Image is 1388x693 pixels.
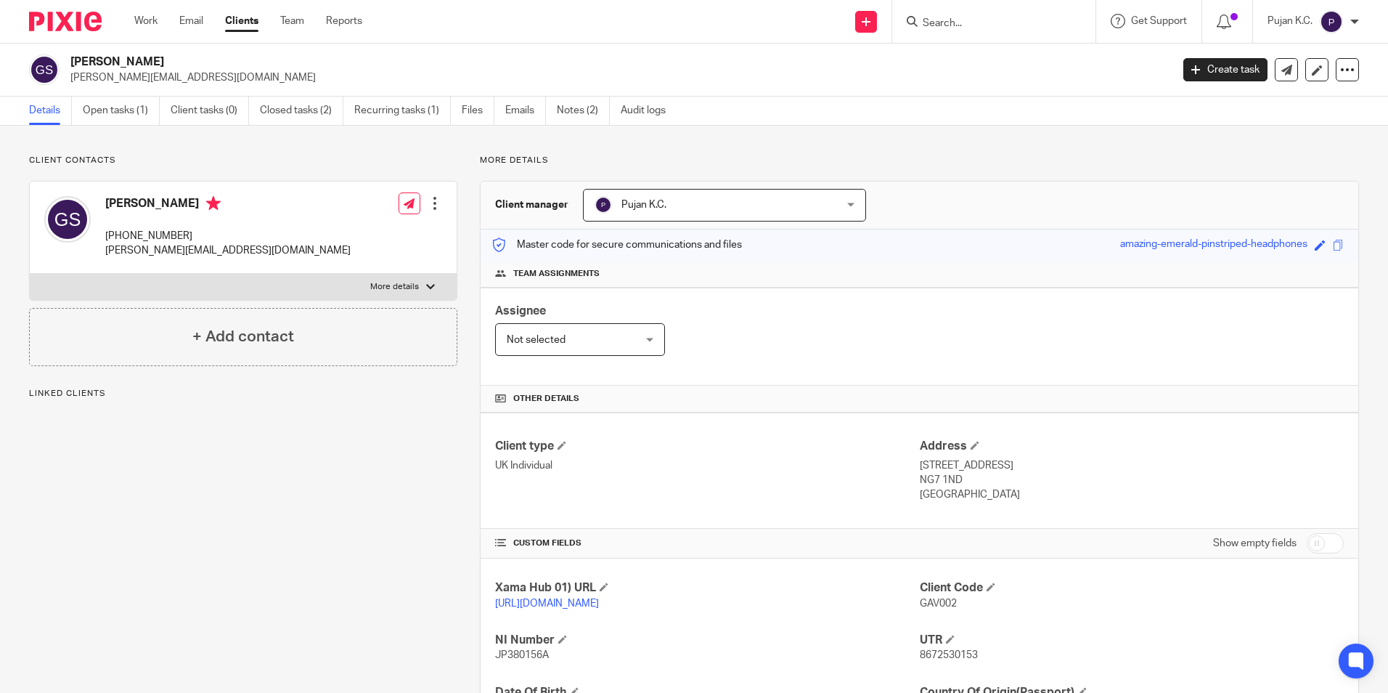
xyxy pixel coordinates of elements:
[29,388,457,400] p: Linked clients
[192,325,294,348] h4: + Add contact
[495,599,599,609] a: [URL][DOMAIN_NAME]
[621,97,677,125] a: Audit logs
[44,196,91,243] img: svg%3E
[920,439,1344,454] h4: Address
[70,70,1162,85] p: [PERSON_NAME][EMAIL_ADDRESS][DOMAIN_NAME]
[920,633,1344,648] h4: UTR
[920,458,1344,473] p: [STREET_ADDRESS]
[621,200,666,210] span: Pujan K.C.
[354,97,451,125] a: Recurring tasks (1)
[1267,14,1313,28] p: Pujan K.C.
[260,97,343,125] a: Closed tasks (2)
[495,439,919,454] h4: Client type
[1120,237,1307,254] div: amazing-emerald-pinstriped-headphones
[921,17,1052,31] input: Search
[557,97,610,125] a: Notes (2)
[920,650,978,660] span: 8672530153
[105,229,351,243] p: [PHONE_NUMBER]
[920,487,1344,502] p: [GEOGRAPHIC_DATA]
[105,196,351,214] h4: [PERSON_NAME]
[495,458,919,473] p: UK Individual
[491,238,742,252] p: Master code for secure communications and files
[462,97,494,125] a: Files
[495,305,546,317] span: Assignee
[920,473,1344,487] p: NG7 1ND
[105,243,351,258] p: [PERSON_NAME][EMAIL_ADDRESS][DOMAIN_NAME]
[513,268,600,280] span: Team assignments
[29,155,457,166] p: Client contacts
[280,14,304,28] a: Team
[505,97,546,125] a: Emails
[513,393,579,405] span: Other details
[29,97,72,125] a: Details
[179,14,203,28] a: Email
[29,12,102,31] img: Pixie
[920,599,957,609] span: GAV002
[495,538,919,549] h4: CUSTOM FIELDS
[1131,16,1187,26] span: Get Support
[83,97,160,125] a: Open tasks (1)
[206,196,221,211] i: Primary
[326,14,362,28] a: Reports
[29,54,60,85] img: svg%3E
[480,155,1359,166] p: More details
[495,633,919,648] h4: NI Number
[225,14,258,28] a: Clients
[1213,536,1297,551] label: Show empty fields
[495,650,549,660] span: JP380156A
[507,335,566,345] span: Not selected
[495,198,568,212] h3: Client manager
[134,14,158,28] a: Work
[920,580,1344,596] h4: Client Code
[1320,10,1343,33] img: svg%3E
[70,54,943,70] h2: [PERSON_NAME]
[171,97,249,125] a: Client tasks (0)
[1183,58,1267,81] a: Create task
[495,580,919,596] h4: Xama Hub 01) URL
[370,281,419,293] p: More details
[595,196,612,214] img: svg%3E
